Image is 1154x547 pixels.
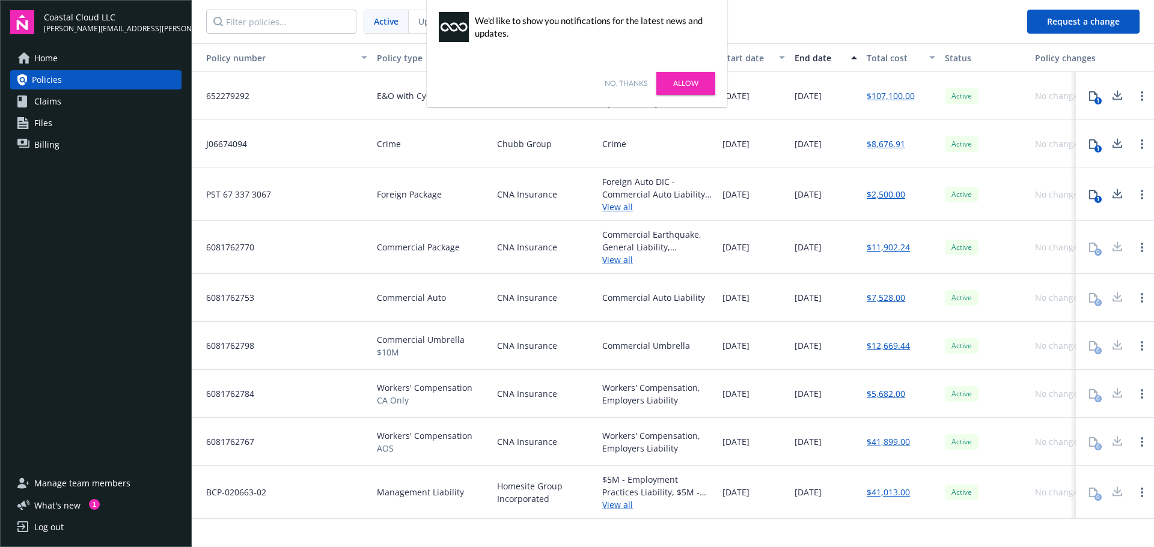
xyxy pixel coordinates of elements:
span: [PERSON_NAME][EMAIL_ADDRESS][PERSON_NAME][DOMAIN_NAME] [44,23,182,34]
span: Home [34,49,58,68]
a: $12,669.44 [867,339,910,352]
div: Policy changes [1035,52,1101,64]
span: E&O with Cyber [377,89,440,102]
span: PST 67 337 3067 [197,188,271,201]
img: navigator-logo.svg [10,10,34,34]
a: $7,528.00 [867,291,905,304]
a: View all [602,253,713,266]
div: No changes [1035,138,1082,150]
button: 1 [1081,132,1105,156]
div: We'd like to show you notifications for the latest news and updates. [475,14,709,40]
span: 652279292 [197,89,249,102]
button: Policy changes [1030,43,1105,72]
span: Coastal Cloud LLC [44,11,182,23]
button: End date [790,43,862,72]
span: [DATE] [722,188,749,201]
button: Start date [718,43,790,72]
button: Coastal Cloud LLC[PERSON_NAME][EMAIL_ADDRESS][PERSON_NAME][DOMAIN_NAME] [44,10,182,34]
div: End date [795,52,844,64]
span: Active [950,340,974,351]
span: [DATE] [722,89,749,102]
div: No changes [1035,89,1082,102]
span: Active [950,189,974,200]
span: Chubb Group [497,138,552,150]
a: Open options [1135,137,1149,151]
button: Status [940,43,1030,72]
button: Request a change [1027,10,1140,34]
a: Open options [1135,240,1149,255]
span: 6081762784 [197,387,254,400]
div: 1 [1094,97,1102,104]
span: Active [950,292,974,303]
a: $2,500.00 [867,188,905,201]
a: Home [10,49,182,68]
span: 6081762798 [197,339,254,352]
div: Commercial Auto Liability [602,291,705,304]
a: Allow [656,72,715,95]
div: No changes [1035,291,1082,304]
a: Open options [1135,187,1149,202]
span: CNA Insurance [497,291,557,304]
div: No changes [1035,387,1082,400]
a: $11,902.24 [867,241,910,253]
span: [DATE] [795,188,822,201]
span: Commercial Umbrella [377,333,465,346]
a: Open options [1135,339,1149,353]
span: CNA Insurance [497,241,557,253]
span: CNA Insurance [497,188,557,201]
span: Billing [34,135,60,154]
span: Files [34,113,52,133]
button: 1 [1081,84,1105,108]
span: [DATE] [795,339,822,352]
span: J06674094 [197,138,247,150]
div: Foreign Auto DIC - Commercial Auto Liability, Foreign Property - Commercial Property, Foreign EL ... [602,175,713,201]
a: Billing [10,135,182,154]
span: [DATE] [722,387,749,400]
span: [DATE] [795,89,822,102]
span: $10M [377,346,465,358]
span: Active [950,139,974,150]
button: Total cost [862,43,940,72]
span: [DATE] [795,241,822,253]
span: Active [374,15,398,28]
a: Open options [1135,291,1149,305]
span: Workers' Compensation [377,381,472,394]
span: [DATE] [722,291,749,304]
span: Active [950,91,974,101]
span: [DATE] [722,241,749,253]
a: Policies [10,70,182,89]
span: CNA Insurance [497,339,557,352]
div: Commercial Umbrella [602,339,690,352]
div: Policy type [377,52,474,64]
div: No changes [1035,339,1082,352]
a: Open options [1135,89,1149,103]
a: $107,100.00 [867,89,915,102]
div: Start date [722,52,772,64]
span: Commercial Package [377,241,460,253]
span: Crime [377,138,401,150]
span: Active [950,388,974,399]
div: Crime [602,138,626,150]
span: Commercial Auto [377,291,446,304]
span: Claims [34,92,61,111]
span: [DATE] [795,387,822,400]
span: CNA Insurance [497,387,557,400]
input: Filter policies... [206,10,356,34]
span: [DATE] [795,291,822,304]
button: 1 [1081,183,1105,207]
div: No changes [1035,241,1082,253]
div: Commercial Earthquake, General Liability, Commercial Property [602,228,713,253]
a: Claims [10,92,182,111]
span: Upcoming [418,15,459,28]
span: 6081762753 [197,291,254,304]
div: Policy number [197,52,354,64]
div: Workers' Compensation, Employers Liability [602,381,713,406]
a: No, thanks [605,78,647,89]
a: Open options [1135,387,1149,401]
span: [DATE] [722,138,749,150]
div: Total cost [867,52,922,64]
a: $5,682.00 [867,387,905,400]
div: 1 [1094,145,1102,153]
span: Active [950,242,974,253]
span: [DATE] [795,138,822,150]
